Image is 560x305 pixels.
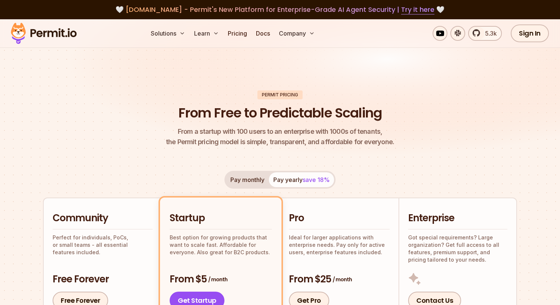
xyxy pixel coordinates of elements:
span: [DOMAIN_NAME] - Permit's New Platform for Enterprise-Grade AI Agent Security | [126,5,434,14]
h2: Community [53,212,153,225]
p: Ideal for larger applications with enterprise needs. Pay only for active users, enterprise featur... [289,234,390,256]
h3: From $5 [170,273,272,286]
span: / month [208,276,227,283]
h2: Startup [170,212,272,225]
a: Sign In [511,24,549,42]
h3: From $25 [289,273,390,286]
button: Learn [191,26,222,41]
h1: From Free to Predictable Scaling [179,104,382,122]
img: Permit logo [7,21,80,46]
h3: Free Forever [53,273,153,286]
h2: Pro [289,212,390,225]
span: / month [333,276,352,283]
p: the Permit pricing model is simple, transparent, and affordable for everyone. [166,126,394,147]
a: Try it here [401,5,434,14]
a: Pricing [225,26,250,41]
div: Permit Pricing [257,90,303,99]
h2: Enterprise [408,212,507,225]
span: From a startup with 100 users to an enterprise with 1000s of tenants, [166,126,394,137]
p: Best option for growing products that want to scale fast. Affordable for everyone. Also great for... [170,234,272,256]
p: Got special requirements? Large organization? Get full access to all features, premium support, a... [408,234,507,263]
a: 5.3k [468,26,502,41]
div: 🤍 🤍 [18,4,542,15]
span: 5.3k [481,29,497,38]
a: Docs [253,26,273,41]
p: Perfect for individuals, PoCs, or small teams - all essential features included. [53,234,153,256]
button: Solutions [148,26,188,41]
button: Pay monthly [226,172,269,187]
button: Company [276,26,318,41]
